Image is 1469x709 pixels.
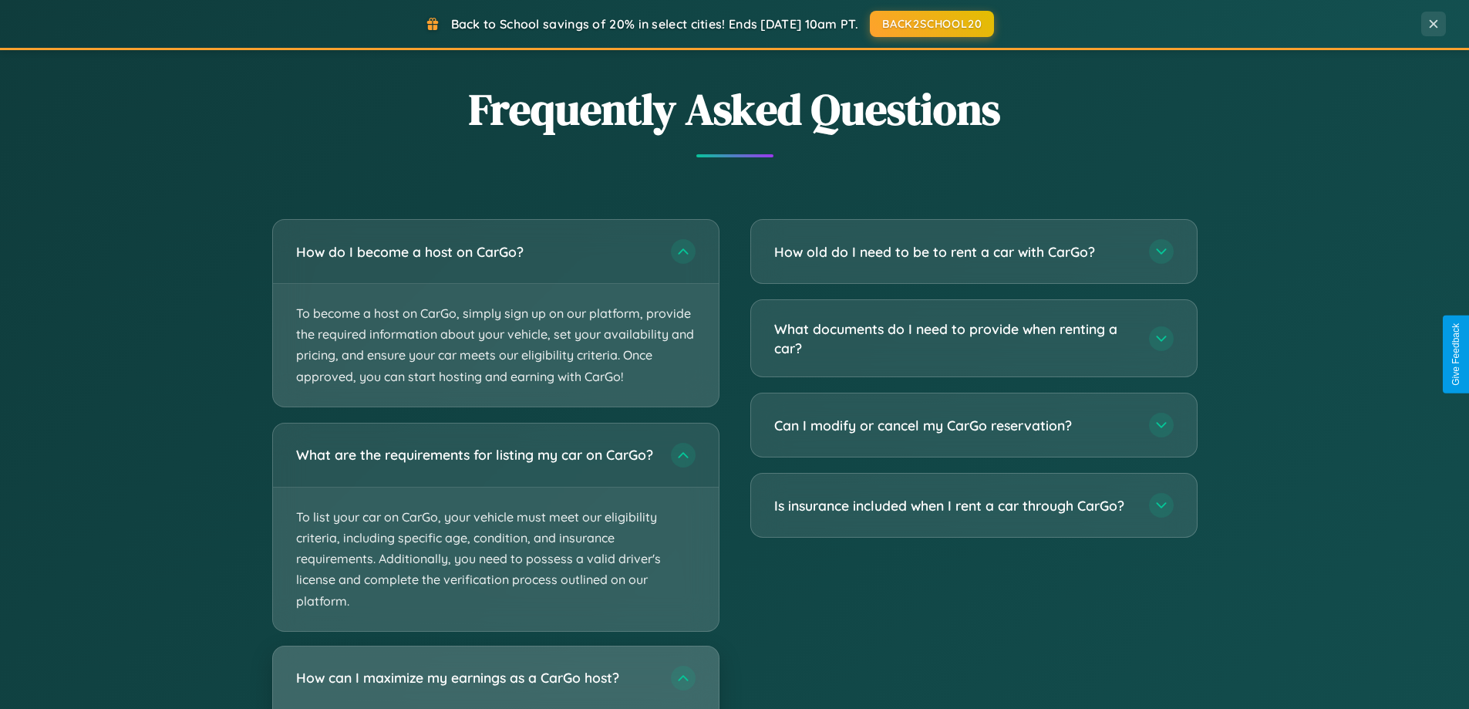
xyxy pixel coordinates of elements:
[774,416,1134,435] h3: Can I modify or cancel my CarGo reservation?
[273,284,719,407] p: To become a host on CarGo, simply sign up on our platform, provide the required information about...
[296,668,655,687] h3: How can I maximize my earnings as a CarGo host?
[774,319,1134,357] h3: What documents do I need to provide when renting a car?
[774,496,1134,515] h3: Is insurance included when I rent a car through CarGo?
[273,488,719,631] p: To list your car on CarGo, your vehicle must meet our eligibility criteria, including specific ag...
[296,242,655,262] h3: How do I become a host on CarGo?
[296,445,655,464] h3: What are the requirements for listing my car on CarGo?
[272,79,1198,139] h2: Frequently Asked Questions
[870,11,994,37] button: BACK2SCHOOL20
[774,242,1134,262] h3: How old do I need to be to rent a car with CarGo?
[451,16,858,32] span: Back to School savings of 20% in select cities! Ends [DATE] 10am PT.
[1450,323,1461,386] div: Give Feedback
